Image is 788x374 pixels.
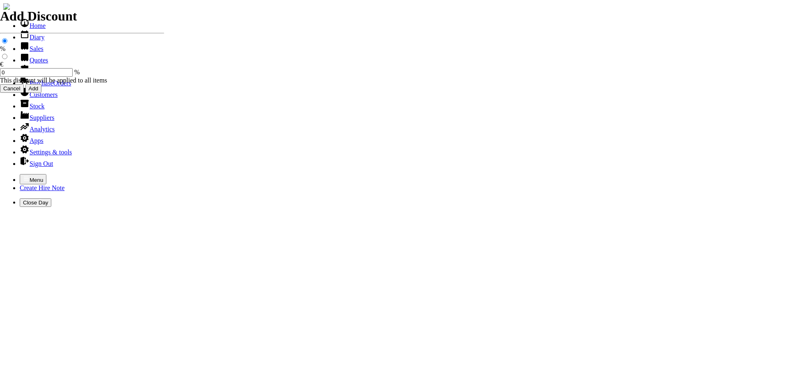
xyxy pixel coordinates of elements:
li: Suppliers [20,110,785,122]
button: Menu [20,174,46,184]
button: Close Day [20,198,51,207]
a: Create Hire Note [20,184,64,191]
a: Sign Out [20,160,53,167]
input: € [2,54,7,59]
li: Sales [20,41,785,53]
a: Suppliers [20,114,54,121]
a: Customers [20,91,57,98]
li: Hire Notes [20,64,785,76]
li: Stock [20,99,785,110]
a: Analytics [20,126,55,133]
a: Apps [20,137,44,144]
a: Stock [20,103,44,110]
span: % [74,69,80,76]
input: Add [25,84,42,93]
a: Settings & tools [20,149,72,156]
input: % [2,38,7,44]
